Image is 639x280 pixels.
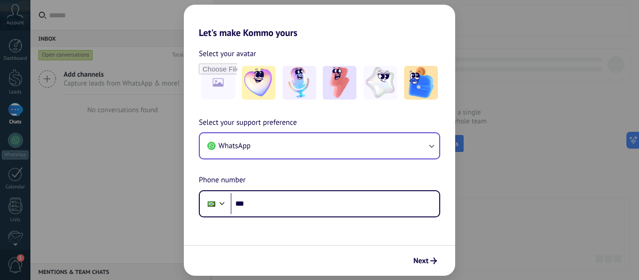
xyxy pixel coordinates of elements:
img: -4.jpeg [363,66,397,100]
button: Next [409,253,441,269]
div: Brazil: + 55 [203,194,220,214]
span: Next [414,258,428,264]
img: -1.jpeg [242,66,276,100]
img: -5.jpeg [404,66,438,100]
span: Select your support preference [199,117,297,129]
span: Phone number [199,174,246,187]
img: -3.jpeg [323,66,356,100]
img: -2.jpeg [283,66,316,100]
h2: Let's make Kommo yours [184,5,455,38]
span: Select your avatar [199,48,256,60]
span: WhatsApp [218,141,251,151]
button: WhatsApp [200,133,439,158]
